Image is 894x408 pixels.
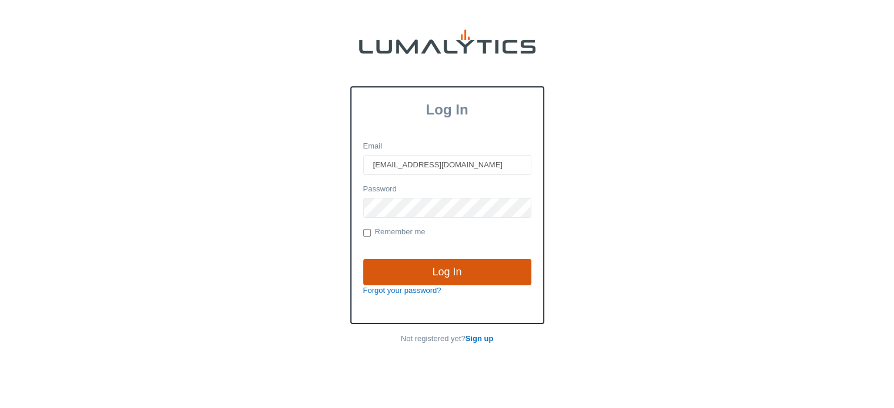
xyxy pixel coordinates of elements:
a: Forgot your password? [363,286,441,295]
a: Sign up [466,334,494,343]
input: Log In [363,259,531,286]
img: lumalytics-black-e9b537c871f77d9ce8d3a6940f85695cd68c596e3f819dc492052d1098752254.png [359,29,535,54]
p: Not registered yet? [350,333,544,345]
h3: Log In [351,102,543,118]
input: Remember me [363,229,371,237]
input: Email [363,155,531,175]
label: Password [363,184,397,195]
label: Remember me [363,227,426,238]
label: Email [363,141,383,152]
